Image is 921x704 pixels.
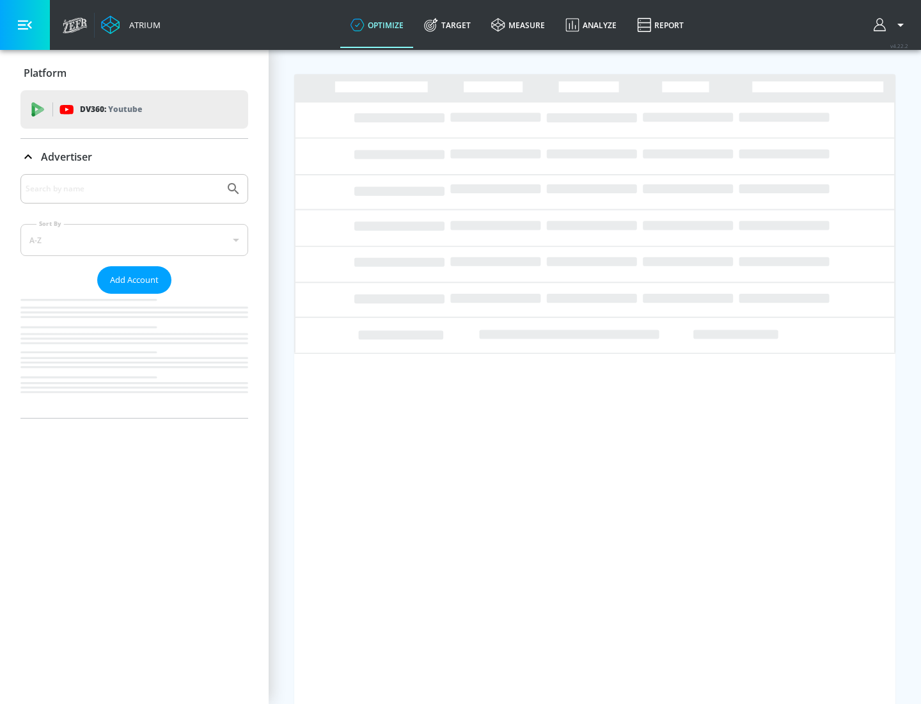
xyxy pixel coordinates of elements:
a: optimize [340,2,414,48]
p: Youtube [108,102,142,116]
p: Platform [24,66,67,80]
span: Add Account [110,273,159,287]
input: Search by name [26,180,219,197]
a: Atrium [101,15,161,35]
a: Report [627,2,694,48]
p: Advertiser [41,150,92,164]
a: Target [414,2,481,48]
div: Advertiser [20,174,248,418]
div: DV360: Youtube [20,90,248,129]
button: Add Account [97,266,171,294]
a: measure [481,2,555,48]
label: Sort By [36,220,64,228]
div: A-Z [20,224,248,256]
p: DV360: [80,102,142,116]
div: Platform [20,55,248,91]
span: v 4.22.2 [890,42,908,49]
div: Atrium [124,19,161,31]
div: Advertiser [20,139,248,175]
nav: list of Advertiser [20,294,248,418]
a: Analyze [555,2,627,48]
